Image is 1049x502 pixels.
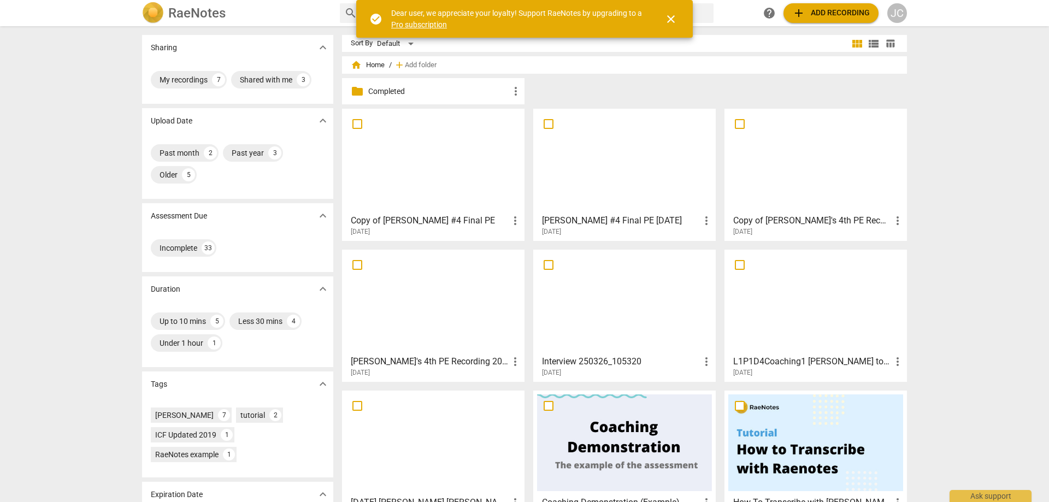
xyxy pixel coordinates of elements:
[891,214,904,227] span: more_vert
[509,85,522,98] span: more_vert
[887,3,907,23] button: JC
[733,368,752,377] span: [DATE]
[351,368,370,377] span: [DATE]
[316,282,329,296] span: expand_more
[316,488,329,501] span: expand_more
[232,147,264,158] div: Past year
[316,377,329,391] span: expand_more
[155,449,219,460] div: RaeNotes example
[377,35,417,52] div: Default
[509,214,522,227] span: more_vert
[351,227,370,237] span: [DATE]
[315,113,331,129] button: Show more
[268,146,281,160] div: 3
[212,73,225,86] div: 7
[792,7,805,20] span: add
[142,2,164,24] img: Logo
[151,379,167,390] p: Tags
[155,429,216,440] div: ICF Updated 2019
[351,39,373,48] div: Sort By
[368,86,509,97] p: Completed
[240,74,292,85] div: Shared with me
[160,74,208,85] div: My recordings
[865,36,882,52] button: List view
[537,253,712,377] a: Interview 250326_105320[DATE]
[151,489,203,500] p: Expiration Date
[885,38,895,49] span: table_chart
[142,2,331,24] a: LogoRaeNotes
[728,113,903,236] a: Copy of [PERSON_NAME]'s 4th PE Recording Min Skills[DATE]
[151,115,192,127] p: Upload Date
[759,3,779,23] a: Help
[733,227,752,237] span: [DATE]
[351,60,362,70] span: home
[160,147,199,158] div: Past month
[537,113,712,236] a: [PERSON_NAME] #4 Final PE [DATE][DATE]
[891,355,904,368] span: more_vert
[155,410,214,421] div: [PERSON_NAME]
[391,8,645,30] div: Dear user, we appreciate your loyalty! Support RaeNotes by upgrading to a
[315,281,331,297] button: Show more
[733,355,891,368] h3: L1P1D4Coaching1 Joe to Azure
[315,39,331,56] button: Show more
[316,114,329,127] span: expand_more
[346,253,521,377] a: [PERSON_NAME]'s 4th PE Recording 2019 Core[DATE]
[151,42,177,54] p: Sharing
[269,409,281,421] div: 2
[204,146,217,160] div: 2
[849,36,865,52] button: Tile view
[351,214,509,227] h3: Copy of Brett Horton #4 Final PE
[351,60,385,70] span: Home
[208,336,221,350] div: 1
[700,355,713,368] span: more_vert
[287,315,300,328] div: 4
[202,241,215,255] div: 33
[182,168,195,181] div: 5
[658,6,684,32] button: Close
[542,355,700,368] h3: Interview 250326_105320
[315,208,331,224] button: Show more
[346,113,521,236] a: Copy of [PERSON_NAME] #4 Final PE[DATE]
[542,368,561,377] span: [DATE]
[238,316,282,327] div: Less 30 mins
[783,3,879,23] button: Upload
[792,7,870,20] span: Add recording
[394,60,405,70] span: add
[151,284,180,295] p: Duration
[218,409,230,421] div: 7
[851,37,864,50] span: view_module
[210,315,223,328] div: 5
[950,490,1032,502] div: Ask support
[369,13,382,26] span: check_circle
[240,410,265,421] div: tutorial
[391,20,447,29] a: Pro subscription
[389,61,392,69] span: /
[542,227,561,237] span: [DATE]
[763,7,776,20] span: help
[351,85,364,98] span: folder
[542,214,700,227] h3: Brett Horton #4 Final PE 9-29-2025
[160,316,206,327] div: Up to 10 mins
[316,41,329,54] span: expand_more
[351,355,509,368] h3: Hyacinth's 4th PE Recording 2019 Core
[160,243,197,253] div: Incomplete
[223,448,235,460] div: 1
[733,214,891,227] h3: Copy of Hyacinth's 4th PE Recording Min Skills
[221,429,233,441] div: 1
[297,73,310,86] div: 3
[664,13,677,26] span: close
[151,210,207,222] p: Assessment Due
[728,253,903,377] a: L1P1D4Coaching1 [PERSON_NAME] to Azure[DATE]
[700,214,713,227] span: more_vert
[316,209,329,222] span: expand_more
[867,37,880,50] span: view_list
[160,169,178,180] div: Older
[344,7,357,20] span: search
[315,376,331,392] button: Show more
[405,61,437,69] span: Add folder
[168,5,226,21] h2: RaeNotes
[882,36,898,52] button: Table view
[160,338,203,349] div: Under 1 hour
[509,355,522,368] span: more_vert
